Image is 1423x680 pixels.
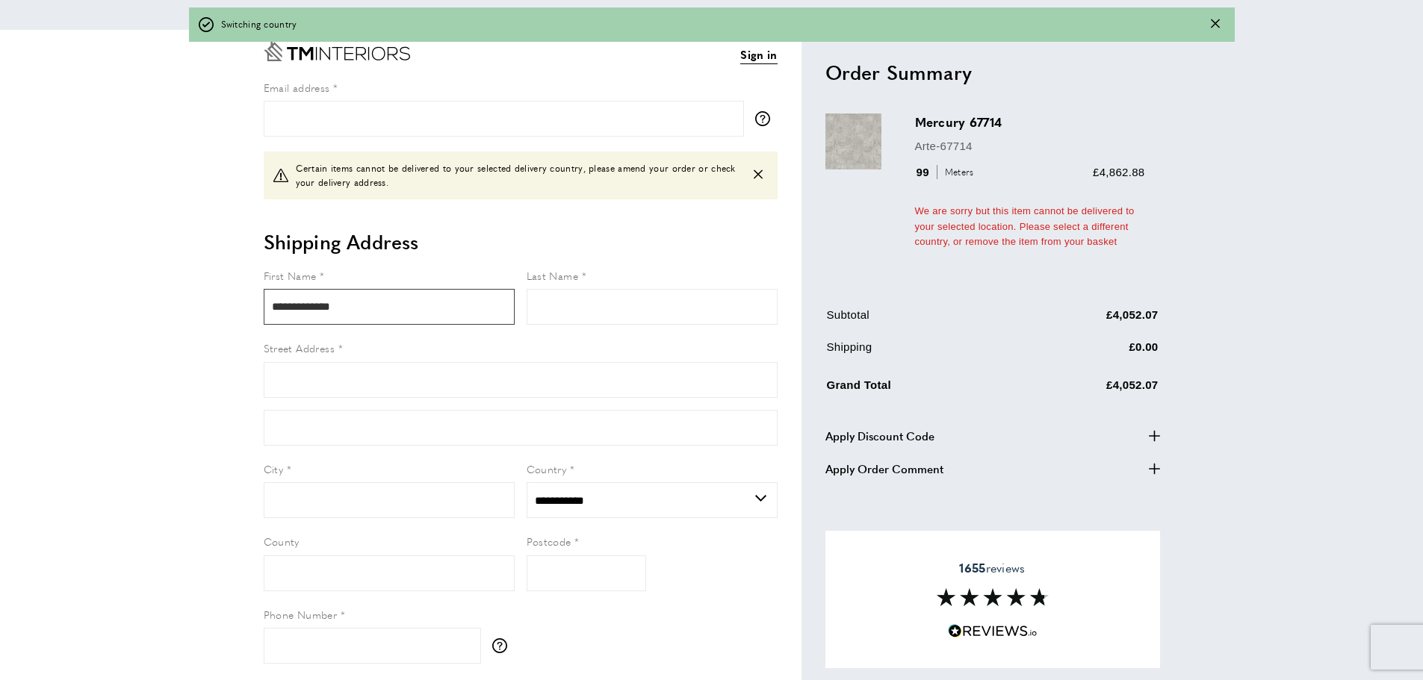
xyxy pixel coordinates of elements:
td: Shipping [827,338,1010,367]
h2: Order Summary [825,59,1160,86]
span: £4,862.88 [1093,166,1144,178]
div: We are sorry but this item cannot be delivered to your selected location. Please select a differe... [915,204,1145,250]
td: £0.00 [1011,338,1159,367]
a: Sign in [740,46,777,64]
p: Arte-67714 [915,137,1145,155]
div: off [189,7,1235,42]
img: Mercury 67714 [825,113,881,169]
button: More information [755,111,778,126]
td: Grand Total [827,373,1010,405]
button: More information [492,638,515,653]
td: £4,052.07 [1011,373,1159,405]
span: Country [527,461,567,476]
span: County [264,534,300,549]
strong: 1655 [959,559,985,576]
span: Phone Number [264,607,338,622]
span: Apply Order Comment [825,460,943,478]
td: Subtotal [827,306,1010,335]
h2: Shipping Address [264,228,778,255]
span: Last Name [527,268,579,283]
span: reviews [959,561,1025,575]
span: City [264,461,284,476]
span: Switching country [221,17,297,31]
div: Close message [1211,17,1220,31]
img: Reviews section [937,588,1049,606]
h3: Mercury 67714 [915,113,1145,131]
span: Street Address [264,340,335,355]
img: Reviews.io 5 stars [948,624,1038,638]
span: Apply Discount Code [825,427,934,445]
span: Meters [937,165,978,179]
span: First Name [264,268,317,283]
div: 99 [915,163,979,181]
span: Postcode [527,534,571,549]
span: Email address [264,80,330,95]
span: Certain items cannot be delivered to your selected delivery country, please amend your order or c... [296,161,740,190]
td: £4,052.07 [1011,306,1159,335]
